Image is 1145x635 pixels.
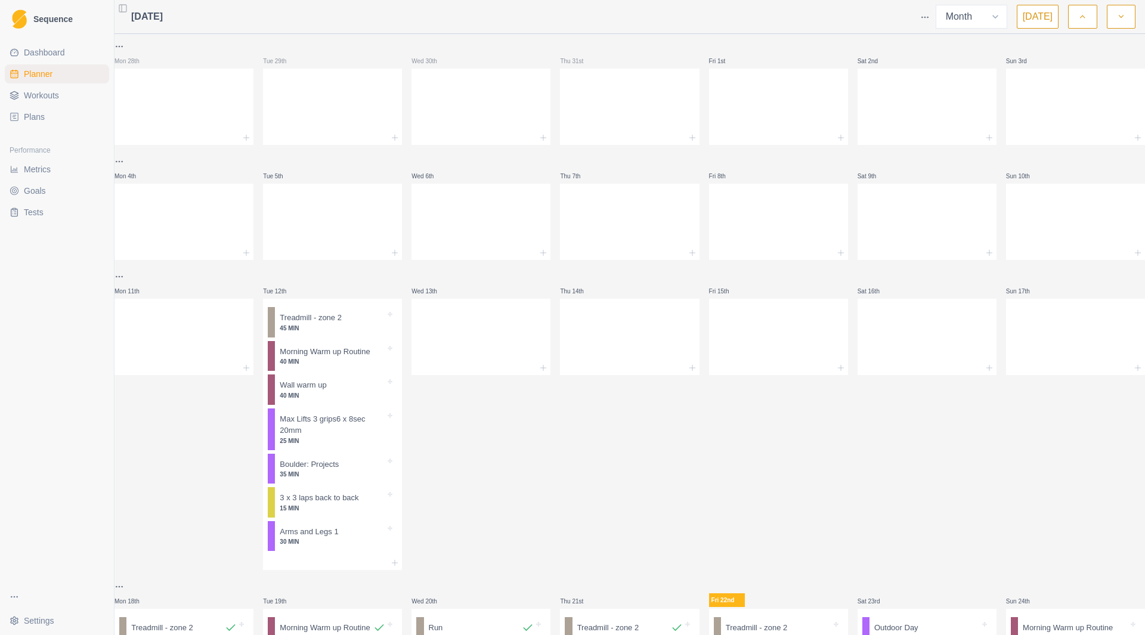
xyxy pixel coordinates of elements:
p: Morning Warm up Routine [1023,622,1113,634]
p: 40 MIN [280,357,385,366]
p: Boulder: Projects [280,459,339,470]
p: Treadmill - zone 2 [131,622,193,634]
p: 25 MIN [280,436,385,445]
p: Treadmill - zone 2 [280,312,342,324]
p: Sat 23rd [858,597,893,606]
div: Arms and Legs 130 MIN [268,521,397,552]
a: Workouts [5,86,109,105]
p: Sun 10th [1006,172,1042,181]
p: Sun 24th [1006,597,1042,606]
p: Sat 16th [858,287,893,296]
p: Mon 11th [114,287,150,296]
p: Wed 6th [411,172,447,181]
p: Mon 28th [114,57,150,66]
a: Tests [5,203,109,222]
p: 45 MIN [280,324,385,333]
div: Wall warm up40 MIN [268,374,397,405]
p: Treadmill - zone 2 [577,622,639,634]
p: Mon 18th [114,597,150,606]
div: Boulder: Projects35 MIN [268,454,397,484]
div: Morning Warm up Routine40 MIN [268,341,397,371]
p: Tue 12th [263,287,299,296]
p: 30 MIN [280,537,385,546]
p: Run [429,622,443,634]
a: Goals [5,181,109,200]
p: Mon 4th [114,172,150,181]
p: Max Lifts 3 grips6 x 8sec 20mm [280,413,385,436]
a: Planner [5,64,109,83]
div: 3 x 3 laps back to back15 MIN [268,487,397,518]
p: Fri 1st [709,57,745,66]
p: Wall warm up [280,379,326,391]
p: Sun 3rd [1006,57,1042,66]
p: Wed 30th [411,57,447,66]
p: 35 MIN [280,470,385,479]
span: Tests [24,206,44,218]
p: Tue 19th [263,597,299,606]
p: Morning Warm up Routine [280,622,370,634]
img: Logo [12,10,27,29]
p: Tue 29th [263,57,299,66]
span: [DATE] [131,10,163,24]
p: Treadmill - zone 2 [726,622,788,634]
p: 3 x 3 laps back to back [280,492,358,504]
p: Thu 7th [560,172,596,181]
p: Sat 2nd [858,57,893,66]
span: Dashboard [24,47,65,58]
span: Metrics [24,163,51,175]
p: Tue 5th [263,172,299,181]
span: Plans [24,111,45,123]
a: Plans [5,107,109,126]
p: 40 MIN [280,391,385,400]
span: Goals [24,185,46,197]
p: Wed 20th [411,597,447,606]
p: Thu 31st [560,57,596,66]
p: Wed 13th [411,287,447,296]
p: Sat 9th [858,172,893,181]
p: 15 MIN [280,504,385,513]
p: Thu 21st [560,597,596,606]
a: LogoSequence [5,5,109,33]
span: Workouts [24,89,59,101]
a: Metrics [5,160,109,179]
p: Sun 17th [1006,287,1042,296]
button: Settings [5,611,109,630]
p: Outdoor Day [874,622,918,634]
a: Dashboard [5,43,109,62]
p: Thu 14th [560,287,596,296]
div: Performance [5,141,109,160]
div: Treadmill - zone 245 MIN [268,307,397,337]
p: Fri 8th [709,172,745,181]
p: Arms and Legs 1 [280,526,338,538]
div: Max Lifts 3 grips6 x 8sec 20mm25 MIN [268,408,397,450]
span: Sequence [33,15,73,23]
p: Fri 22nd [709,593,745,607]
button: [DATE] [1017,5,1059,29]
p: Morning Warm up Routine [280,346,370,358]
p: Fri 15th [709,287,745,296]
span: Planner [24,68,52,80]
